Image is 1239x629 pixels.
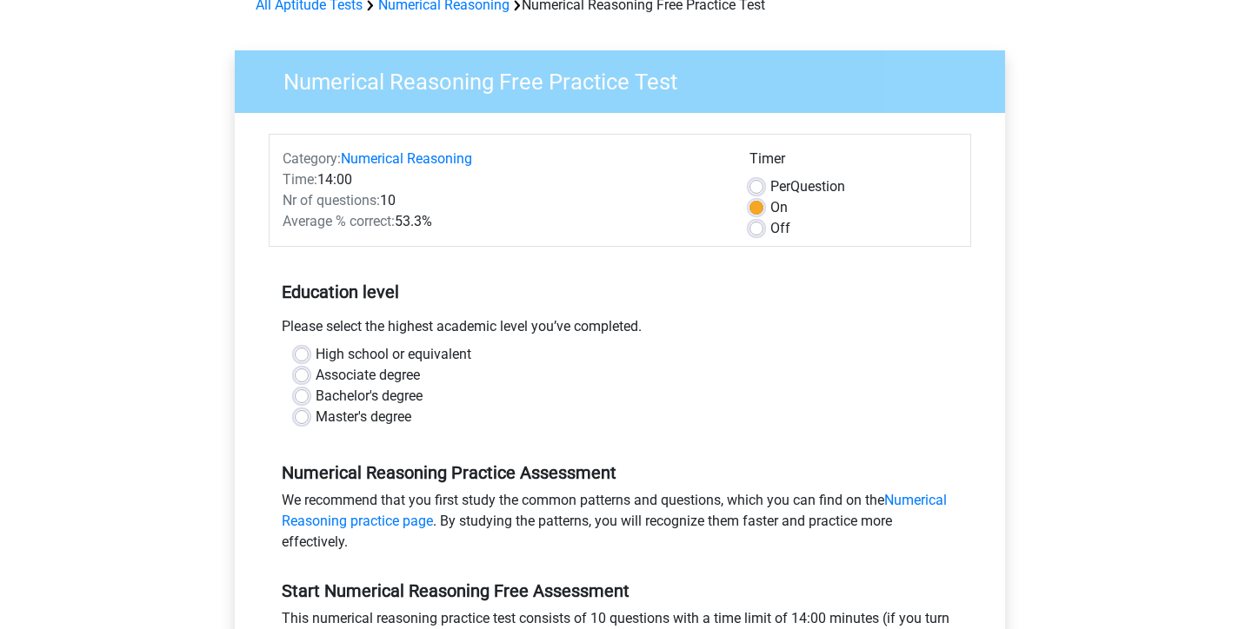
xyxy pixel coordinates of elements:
[269,316,971,344] div: Please select the highest academic level you’ve completed.
[282,462,958,483] h5: Numerical Reasoning Practice Assessment
[770,218,790,239] label: Off
[316,386,423,407] label: Bachelor's degree
[270,169,736,190] div: 14:00
[269,490,971,559] div: We recommend that you first study the common patterns and questions, which you can find on the . ...
[283,192,380,209] span: Nr of questions:
[316,407,411,427] label: Master's degree
[282,580,958,601] h5: Start Numerical Reasoning Free Assessment
[316,344,471,365] label: High school or equivalent
[270,211,736,232] div: 53.3%
[263,62,992,96] h3: Numerical Reasoning Free Practice Test
[770,178,790,195] span: Per
[749,149,957,176] div: Timer
[341,150,472,167] a: Numerical Reasoning
[283,150,341,167] span: Category:
[770,176,845,197] label: Question
[270,190,736,211] div: 10
[283,213,395,229] span: Average % correct:
[316,365,420,386] label: Associate degree
[770,197,788,218] label: On
[282,275,958,309] h5: Education level
[283,171,317,188] span: Time:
